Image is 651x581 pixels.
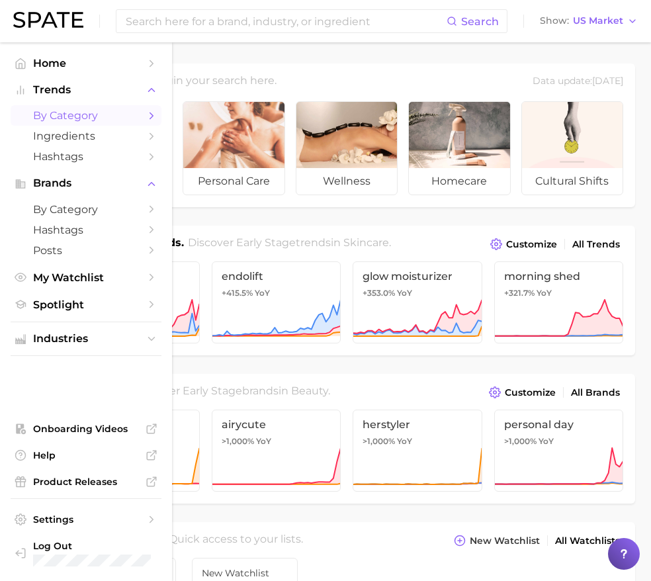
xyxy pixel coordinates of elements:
[33,540,214,552] span: Log Out
[33,271,139,284] span: My Watchlist
[33,57,139,69] span: Home
[521,101,623,195] a: cultural shifts
[11,267,161,288] a: My Watchlist
[33,423,139,435] span: Onboarding Videos
[13,12,83,28] img: SPATE
[169,531,303,550] h2: Quick access to your lists.
[256,436,271,447] span: YoY
[212,410,341,492] a: airycute>1,000% YoY
[11,445,161,465] a: Help
[124,10,447,32] input: Search here for a brand, industry, or ingredient
[522,168,623,195] span: cultural shifts
[222,418,331,431] span: airycute
[33,298,139,311] span: Spotlight
[11,329,161,349] button: Industries
[33,514,139,525] span: Settings
[555,535,620,547] span: All Watchlists
[494,261,624,343] a: morning shed+321.7% YoY
[571,387,620,398] span: All Brands
[569,236,623,253] a: All Trends
[343,236,389,249] span: skincare
[552,532,623,550] a: All Watchlists
[134,384,330,397] span: Discover Early Stage brands in .
[33,130,139,142] span: Ingredients
[11,199,161,220] a: by Category
[291,384,328,397] span: beauty
[505,387,556,398] span: Customize
[572,239,620,250] span: All Trends
[33,203,139,216] span: by Category
[188,236,391,249] span: Discover Early Stage trends in .
[470,535,540,547] span: New Watchlist
[11,240,161,261] a: Posts
[506,239,557,250] span: Customize
[537,13,641,30] button: ShowUS Market
[183,101,284,195] a: personal care
[540,17,569,24] span: Show
[11,126,161,146] a: Ingredients
[408,101,510,195] a: homecare
[222,288,253,298] span: +415.5%
[363,288,395,298] span: +353.0%
[222,436,254,446] span: >1,000%
[533,73,623,91] div: Data update: [DATE]
[212,261,341,343] a: endolift+415.5% YoY
[573,17,623,24] span: US Market
[33,109,139,122] span: by Category
[11,419,161,439] a: Onboarding Videos
[11,80,161,100] button: Trends
[494,410,624,492] a: personal day>1,000% YoY
[353,261,482,343] a: glow moisturizer+353.0% YoY
[451,531,543,550] button: New Watchlist
[11,220,161,240] a: Hashtags
[33,476,139,488] span: Product Releases
[152,73,277,91] h2: Begin your search here.
[539,436,554,447] span: YoY
[296,101,398,195] a: wellness
[222,270,331,283] span: endolift
[255,288,270,298] span: YoY
[487,235,560,253] button: Customize
[363,436,395,446] span: >1,000%
[568,384,623,402] a: All Brands
[504,436,537,446] span: >1,000%
[33,244,139,257] span: Posts
[504,418,614,431] span: personal day
[11,105,161,126] a: by Category
[11,510,161,529] a: Settings
[296,168,397,195] span: wellness
[183,168,284,195] span: personal care
[11,146,161,167] a: Hashtags
[353,410,482,492] a: herstyler>1,000% YoY
[33,177,139,189] span: Brands
[537,288,552,298] span: YoY
[33,449,139,461] span: Help
[11,173,161,193] button: Brands
[486,383,559,402] button: Customize
[397,288,412,298] span: YoY
[11,294,161,315] a: Spotlight
[11,536,161,570] a: Log out. Currently logged in with e-mail veronica_radyuk@us.amorepacific.com.
[33,150,139,163] span: Hashtags
[11,53,161,73] a: Home
[33,333,139,345] span: Industries
[461,15,499,28] span: Search
[409,168,509,195] span: homecare
[504,288,535,298] span: +321.7%
[11,472,161,492] a: Product Releases
[202,568,288,578] span: New Watchlist
[397,436,412,447] span: YoY
[33,224,139,236] span: Hashtags
[33,84,139,96] span: Trends
[363,270,472,283] span: glow moisturizer
[363,418,472,431] span: herstyler
[504,270,614,283] span: morning shed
